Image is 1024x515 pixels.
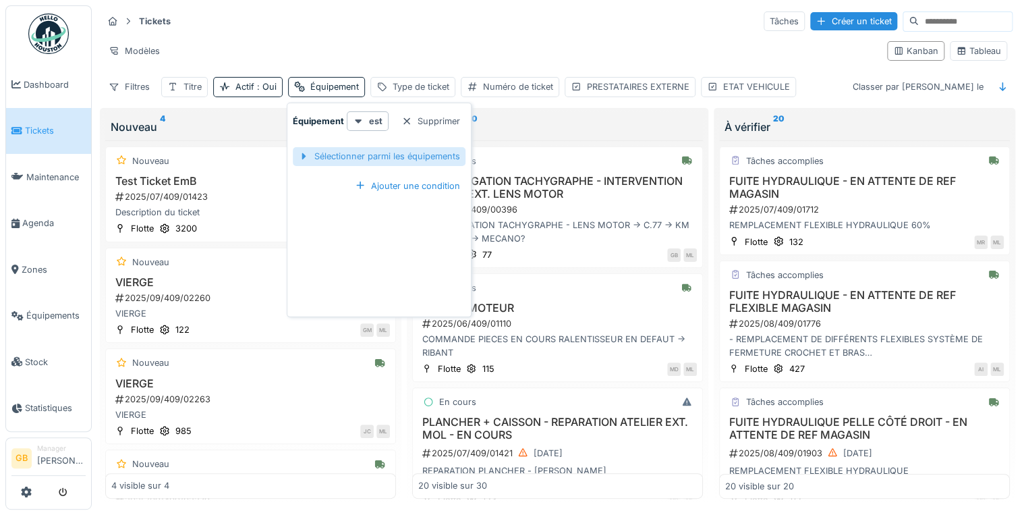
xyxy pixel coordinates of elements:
sup: 20 [773,119,785,135]
div: Tâches accomplies [746,396,824,408]
span: Dashboard [24,78,86,91]
div: Nouveau [111,119,391,135]
div: REMPLACEMENT FLEXIBLE HYDRAULIQUE -> DEMANDE FABRICATION CHRONOFLEX -> CONTRÔLE NIVEAU HYDRAULIQU... [725,464,1004,490]
div: En cours [439,396,476,408]
div: 77 [482,248,492,261]
div: COMMANDE PIECES EN COURS RALENTISSEUR EN DEFAUT -> RIBANT [418,333,697,358]
h3: FUITE HYDRAULIQUE - EN ATTENTE DE REF FLEXIBLE MAGASIN [725,289,1004,315]
div: MD [667,362,681,376]
div: HOMOLOGATION TACHYGRAPHE - LENS MOTOR -> C.77 -> KM -> HEURES -> MECANO? [418,219,697,244]
li: [PERSON_NAME] [37,443,86,472]
div: 2025/07/409/01421 [421,445,697,462]
h3: FUITE HYDRAULIQUE PELLE CÔTÉ DROIT - EN ATTENTE DE REF MAGASIN [725,416,1004,441]
div: Supprimer [396,112,465,130]
div: Flotte [745,236,768,248]
h3: FUITE HYDRAULIQUE - EN ATTENTE DE REF MAGASIN [725,175,1004,200]
div: 985 [175,425,192,437]
div: 4 visible sur 4 [111,480,169,493]
div: Numéro de ticket [483,80,553,93]
h3: Test Ticket EmB [111,175,390,188]
div: 2025/02/409/00396 [421,203,697,216]
div: Kanban [893,45,938,57]
div: ETAT VEHICULE [723,80,790,93]
div: Flotte [131,222,154,235]
div: 2025/09/409/02260 [114,292,390,304]
div: ML [376,323,390,337]
div: Flotte [438,362,461,375]
div: Ajouter une condition [349,177,465,195]
div: 20 visible sur 20 [725,480,794,493]
div: VIERGE [111,408,390,421]
div: ML [990,236,1004,249]
strong: Équipement [293,115,344,128]
div: JC [360,425,374,438]
li: GB [11,448,32,468]
div: 132 [789,236,803,248]
div: 20 visible sur 30 [418,480,487,493]
h3: PLANCHER + CAISSON - REPARATION ATELIER EXT. MOL - EN COURS [418,416,697,441]
strong: Tickets [134,15,176,28]
div: ML [683,248,697,262]
div: GB [667,248,681,262]
div: Modèles [103,41,166,61]
div: Nouveau [132,155,169,167]
div: Filtres [103,77,156,97]
div: [DATE] [843,447,872,460]
div: ML [990,362,1004,376]
div: REPARATION PLANCHER - [PERSON_NAME] - DEPOSE LE [DATE] -> CALVETTI - RETOUR LE [418,464,697,490]
div: Flotte [131,323,154,336]
div: Flotte [131,425,154,437]
div: REMPLACEMENT FLEXIBLE HYDRAULIQUE 60% [725,219,1004,232]
img: Badge_color-CXgf-gQk.svg [28,13,69,54]
sup: 30 [466,119,478,135]
div: 427 [789,362,805,375]
div: Tâches accomplies [746,269,824,281]
span: Équipements [26,309,86,322]
sup: 4 [160,119,165,135]
span: : Oui [254,82,277,92]
span: Stock [25,356,86,369]
div: Nouveau [132,356,169,369]
div: En cours [418,119,698,135]
div: Flotte [745,362,768,375]
span: Tickets [25,124,86,137]
div: Tâches accomplies [746,155,824,167]
div: Tâches [764,11,805,31]
div: MR [974,236,988,249]
div: ML [683,362,697,376]
div: Description du ticket [111,206,390,219]
div: 2025/08/409/01776 [728,317,1004,330]
div: Nouveau [132,256,169,269]
div: Manager [37,443,86,454]
div: [DATE] [534,447,563,460]
div: Classer par [PERSON_NAME] le [847,77,990,97]
div: Actif [235,80,277,93]
div: PRESTATAIRES EXTERNE [587,80,689,93]
strong: est [369,115,382,128]
div: Créer un ticket [810,12,897,30]
div: 115 [482,362,494,375]
div: AI [974,362,988,376]
div: Nouveau [132,458,169,470]
span: Maintenance [26,171,86,184]
div: 122 [175,323,190,336]
div: GM [360,323,374,337]
div: À vérifier [724,119,1004,135]
div: Titre [183,80,202,93]
h3: VIERGE [111,377,390,390]
div: 3200 [175,222,197,235]
div: Tableau [956,45,1001,57]
div: 2025/06/409/01110 [421,317,697,330]
div: Type de ticket [393,80,449,93]
span: Zones [22,263,86,276]
div: - REMPLACEMENT DE DIFFÉRENTS FLEXIBLES SYSTÈME DE FERMETURE CROCHET ET BRAS - NIVEAU HYDRAULIQUE [725,333,1004,358]
div: VIERGE [111,307,390,320]
h3: VIERGE [111,276,390,289]
div: Sélectionner parmi les équipements [293,147,465,165]
div: ML [376,425,390,438]
span: Agenda [22,217,86,229]
div: 2025/08/409/01903 [728,445,1004,462]
div: 2025/09/409/02263 [114,393,390,406]
div: Équipement [310,80,359,93]
span: Statistiques [25,402,86,414]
